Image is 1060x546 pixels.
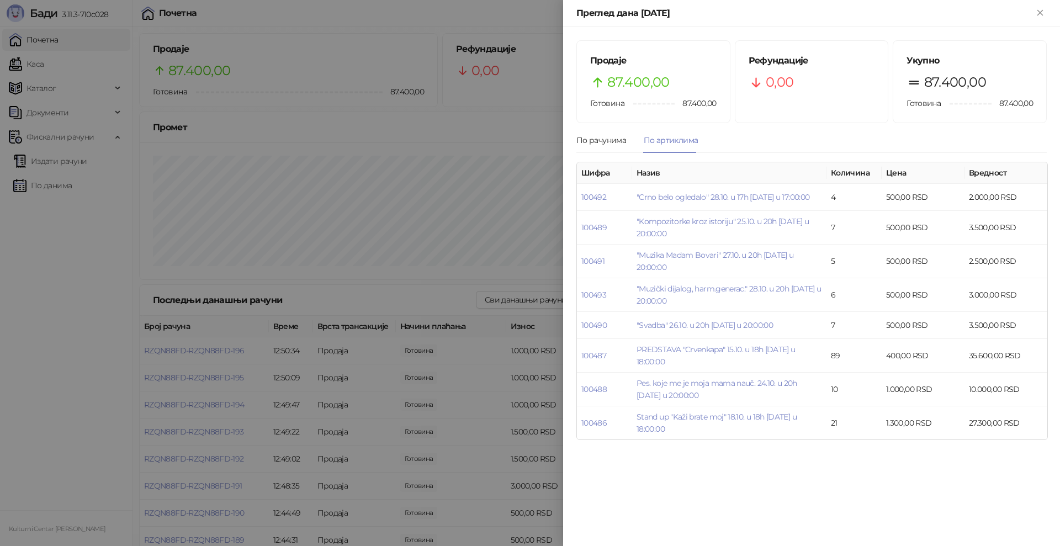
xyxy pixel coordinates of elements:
td: 3.500,00 RSD [964,312,1047,339]
td: 1.300,00 RSD [882,406,964,439]
a: 100491 [581,256,605,266]
td: 7 [826,211,882,245]
a: "Muzički dijalog, harm.generac." 28.10. u 20h [DATE] u 20:00:00 [637,284,821,306]
a: PREDSTAVA "Crvenkapa" 15.10. u 18h [DATE] u 18:00:00 [637,344,795,367]
td: 35.600,00 RSD [964,339,1047,373]
a: "Kompozitorke kroz istoriju" 25.10. u 20h [DATE] u 20:00:00 [637,216,809,238]
td: 500,00 RSD [882,245,964,278]
td: 500,00 RSD [882,278,964,312]
a: 100492 [581,192,606,202]
th: Шифра [577,162,632,184]
span: 87.400,00 [607,72,669,93]
span: Готовина [590,98,624,108]
th: Назив [632,162,826,184]
a: "Muzika Madam Bovari" 27.10. u 20h [DATE] u 20:00:00 [637,250,793,272]
th: Вредност [964,162,1047,184]
span: 87.400,00 [992,97,1033,109]
th: Цена [882,162,964,184]
a: 100487 [581,351,606,361]
td: 5 [826,245,882,278]
td: 6 [826,278,882,312]
a: Pes. koje me je moja mama nauč. 24.10. u 20h [DATE] u 20:00:00 [637,378,797,400]
a: Stand up "Kaži brate moj" 18.10. u 18h [DATE] u 18:00:00 [637,412,797,434]
th: Количина [826,162,882,184]
a: 100488 [581,384,607,394]
button: Close [1033,7,1047,20]
h5: Рефундације [749,54,875,67]
td: 500,00 RSD [882,312,964,339]
td: 1.000,00 RSD [882,373,964,406]
span: 87.400,00 [675,97,716,109]
h5: Продаје [590,54,717,67]
td: 4 [826,184,882,211]
span: 87.400,00 [924,72,986,93]
td: 27.300,00 RSD [964,406,1047,439]
a: 100489 [581,222,607,232]
td: 3.000,00 RSD [964,278,1047,312]
div: По артиклима [644,134,698,146]
div: По рачунима [576,134,626,146]
td: 21 [826,406,882,439]
td: 7 [826,312,882,339]
h5: Укупно [907,54,1033,67]
td: 500,00 RSD [882,184,964,211]
a: 100486 [581,418,607,428]
td: 10 [826,373,882,406]
td: 89 [826,339,882,373]
td: 3.500,00 RSD [964,211,1047,245]
a: 100490 [581,320,607,330]
span: Готовина [907,98,941,108]
div: Преглед дана [DATE] [576,7,1033,20]
td: 2.000,00 RSD [964,184,1047,211]
span: 0,00 [766,72,793,93]
td: 10.000,00 RSD [964,373,1047,406]
a: "Svadba" 26.10. u 20h [DATE] u 20:00:00 [637,320,773,330]
a: 100493 [581,290,606,300]
td: 2.500,00 RSD [964,245,1047,278]
a: "Crno belo ogledalo" 28.10. u 17h [DATE] u 17:00:00 [637,192,809,202]
td: 400,00 RSD [882,339,964,373]
td: 500,00 RSD [882,211,964,245]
